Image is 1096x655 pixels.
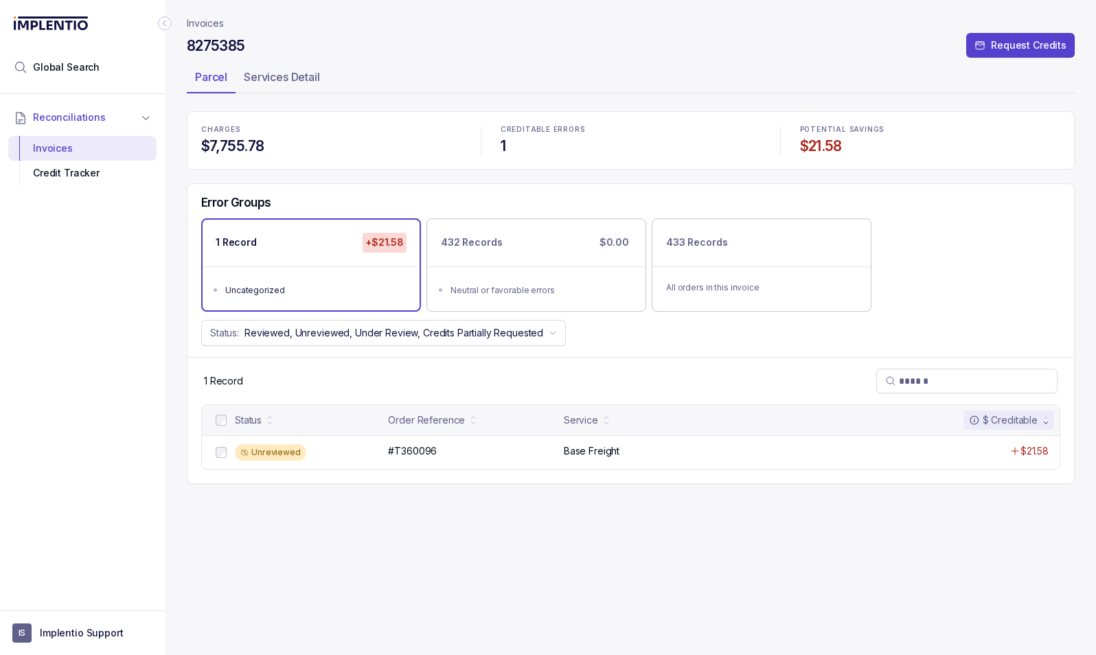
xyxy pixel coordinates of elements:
[201,137,461,156] h4: $7,755.78
[216,235,257,249] p: 1 Record
[966,33,1075,58] button: Request Credits
[666,235,727,249] p: 433 Records
[187,36,245,56] h4: 8275385
[204,374,243,388] div: Remaining page entries
[1020,444,1049,458] p: $21.58
[187,16,224,30] a: Invoices
[8,102,157,133] button: Reconciliations
[235,413,262,427] div: Status
[244,69,320,85] p: Services Detail
[969,413,1038,427] div: $ Creditable
[450,284,630,297] div: Neutral or favorable errors
[201,126,461,134] p: CHARGES
[564,444,619,458] p: Base Freight
[204,374,243,388] p: 1 Record
[363,233,407,252] p: +$21.58
[201,320,566,346] button: Status:Reviewed, Unreviewed, Under Review, Credits Partially Requested
[187,16,224,30] nav: breadcrumb
[501,137,761,156] h4: 1
[201,195,271,210] h5: Error Groups
[388,413,465,427] div: Order Reference
[157,15,173,32] div: Collapse Icon
[236,66,328,93] li: Tab Services Detail
[187,66,236,93] li: Tab Parcel
[564,413,598,427] div: Service
[225,284,405,297] div: Uncategorized
[210,326,239,340] p: Status:
[12,623,152,643] button: User initialsImplentio Support
[800,126,1060,134] p: POTENTIAL SAVINGS
[597,233,632,252] p: $0.00
[216,447,227,458] input: checkbox-checkbox
[33,60,100,74] span: Global Search
[195,69,227,85] p: Parcel
[40,626,124,640] p: Implentio Support
[244,326,543,340] p: Reviewed, Unreviewed, Under Review, Credits Partially Requested
[12,623,32,643] span: User initials
[216,415,227,426] input: checkbox-checkbox
[388,444,437,458] p: #T360096
[8,133,157,189] div: Reconciliations
[501,126,761,134] p: CREDITABLE ERRORS
[666,281,857,295] p: All orders in this invoice
[19,136,146,161] div: Invoices
[800,137,1060,156] h4: $21.58
[441,235,502,249] p: 432 Records
[187,66,1075,93] ul: Tab Group
[235,444,306,461] div: Unreviewed
[19,161,146,185] div: Credit Tracker
[991,38,1066,52] p: Request Credits
[33,111,106,124] span: Reconciliations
